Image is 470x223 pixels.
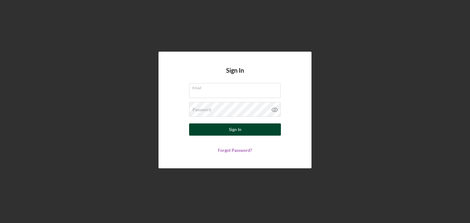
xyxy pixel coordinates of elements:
[192,107,211,112] label: Password
[226,67,244,83] h4: Sign In
[229,123,241,136] div: Sign In
[218,148,252,153] a: Forgot Password?
[192,83,281,90] label: Email
[189,123,281,136] button: Sign In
